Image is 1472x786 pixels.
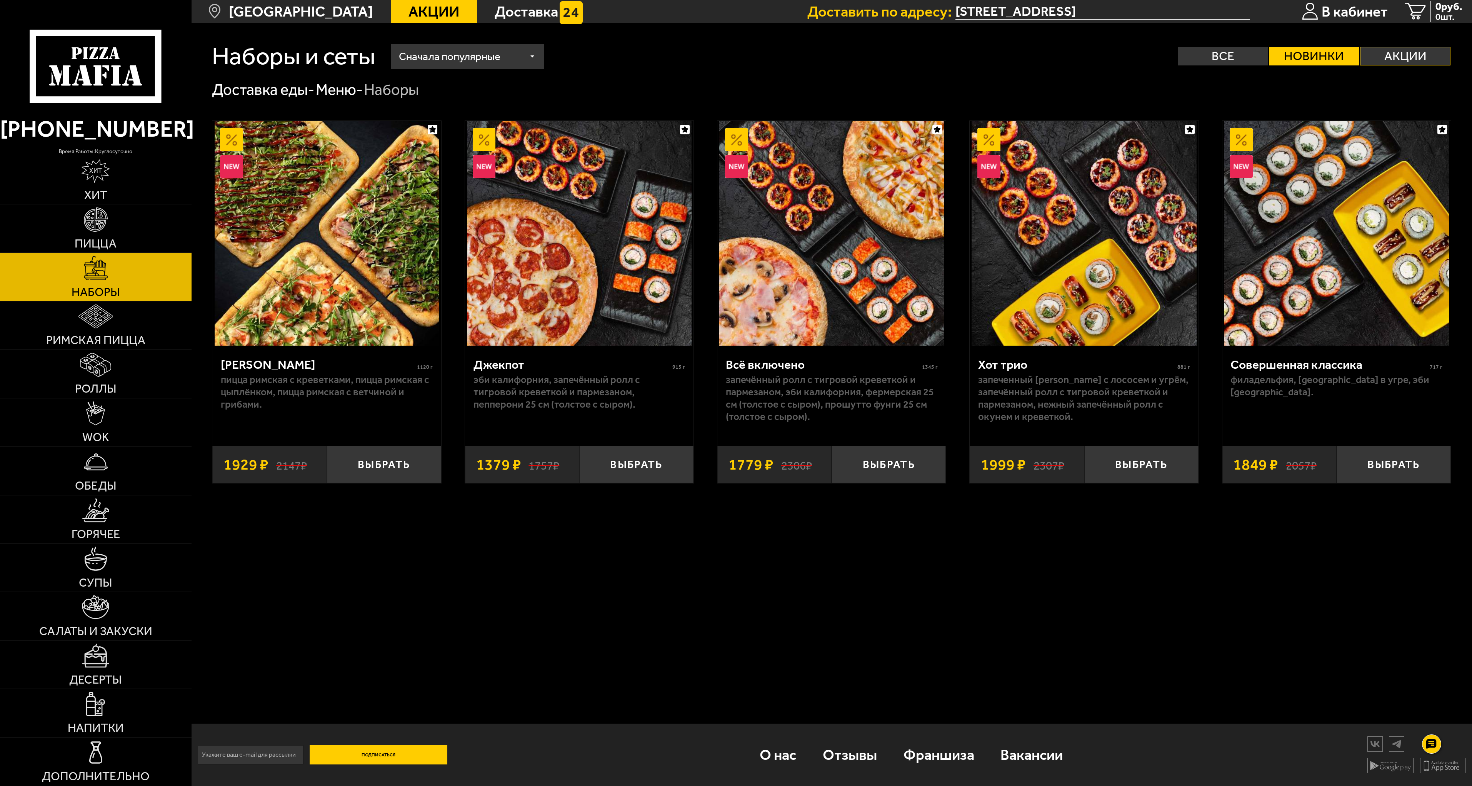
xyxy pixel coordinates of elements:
div: Наборы [364,80,419,100]
img: Джекпот [467,121,692,346]
p: Запеченный [PERSON_NAME] с лососем и угрём, Запечённый ролл с тигровой креветкой и пармезаном, Не... [978,374,1190,423]
span: 0 шт. [1435,13,1462,22]
span: Доставка [495,4,558,19]
span: Супы [79,577,112,589]
s: 2057 ₽ [1286,457,1317,472]
s: 2307 ₽ [1034,457,1064,472]
span: Напитки [68,722,124,734]
button: Выбрать [579,446,693,483]
button: Выбрать [1337,446,1451,483]
span: 717 г [1430,364,1442,370]
img: Новинка [725,155,748,178]
span: 915 г [672,364,685,370]
img: Акционный [220,128,243,151]
div: Хот трио [978,357,1175,372]
img: Акционный [1230,128,1253,151]
a: АкционныйНовинкаХот трио [970,121,1199,346]
img: Новинка [473,155,496,178]
a: Вакансии [987,730,1076,780]
span: 0 руб. [1435,1,1462,12]
img: Совершенная классика [1224,121,1449,346]
div: Совершенная классика [1230,357,1428,372]
span: Салаты и закуски [39,625,152,637]
span: Доставить по адресу: [807,4,955,19]
label: Акции [1360,47,1450,65]
a: Франшиза [890,730,987,780]
button: Подписаться [310,745,448,764]
a: Доставка еды- [212,80,314,99]
a: О нас [746,730,809,780]
s: 2147 ₽ [276,457,307,472]
input: Укажите ваш e-mail для рассылки [198,745,303,764]
span: WOK [82,431,109,443]
a: АкционныйНовинкаВсё включено [717,121,946,346]
span: 1120 г [417,364,433,370]
span: 1999 ₽ [981,457,1026,472]
p: Пицца Римская с креветками, Пицца Римская с цыплёнком, Пицца Римская с ветчиной и грибами. [221,374,433,411]
span: Дополнительно [42,771,150,783]
span: Россия, Санкт-Петербург, проспект Металлистов, 21к3 [955,3,1250,20]
span: 1929 ₽ [223,457,268,472]
img: Мама Миа [215,121,439,346]
label: Все [1178,47,1268,65]
a: АкционныйНовинкаМама Миа [212,121,441,346]
img: vk [1368,737,1382,751]
span: Горячее [72,528,120,540]
div: [PERSON_NAME] [221,357,415,372]
a: Отзывы [809,730,890,780]
span: [GEOGRAPHIC_DATA] [229,4,373,19]
img: Хот трио [972,121,1196,346]
button: Выбрать [1084,446,1199,483]
span: Хит [84,189,107,201]
p: Запечённый ролл с тигровой креветкой и пармезаном, Эби Калифорния, Фермерская 25 см (толстое с сы... [726,374,938,423]
span: Обеды [75,480,117,492]
img: Акционный [977,128,1000,151]
img: 15daf4d41897b9f0e9f617042186c801.svg [560,1,583,24]
img: tg [1389,737,1404,751]
p: Эби Калифорния, Запечённый ролл с тигровой креветкой и пармезаном, Пепперони 25 см (толстое с сыр... [473,374,685,411]
a: Меню- [316,80,363,99]
img: Новинка [1230,155,1253,178]
span: Десерты [69,674,122,686]
span: Римская пицца [46,334,145,346]
img: Новинка [977,155,1000,178]
span: 1849 ₽ [1233,457,1278,472]
div: Всё включено [726,357,920,372]
a: АкционныйНовинкаДжекпот [465,121,694,346]
img: Всё включено [719,121,944,346]
input: Ваш адрес доставки [955,3,1250,20]
span: 1779 ₽ [728,457,774,472]
img: Акционный [725,128,748,151]
span: 1379 ₽ [476,457,521,472]
a: АкционныйНовинкаСовершенная классика [1222,121,1451,346]
p: Филадельфия, [GEOGRAPHIC_DATA] в угре, Эби [GEOGRAPHIC_DATA]. [1230,374,1442,398]
button: Выбрать [832,446,946,483]
span: В кабинет [1322,4,1388,19]
span: Роллы [75,383,117,395]
button: Выбрать [327,446,441,483]
span: Пицца [75,238,117,250]
img: Новинка [220,155,243,178]
s: 1757 ₽ [528,457,559,472]
span: Сначала популярные [399,42,500,71]
div: Джекпот [473,357,671,372]
span: 1345 г [922,364,938,370]
span: Акции [408,4,459,19]
span: 881 г [1177,364,1190,370]
img: Акционный [473,128,496,151]
span: Наборы [72,286,120,298]
label: Новинки [1269,47,1359,65]
s: 2306 ₽ [781,457,812,472]
h1: Наборы и сеты [212,44,375,69]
